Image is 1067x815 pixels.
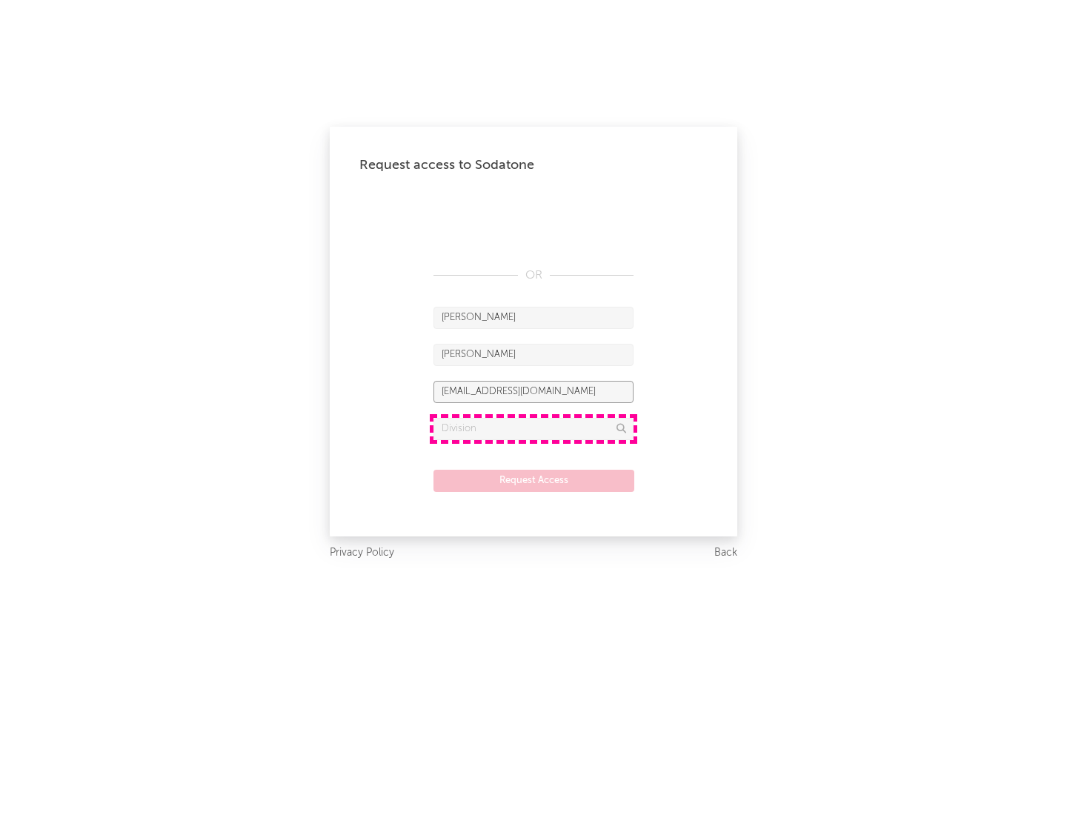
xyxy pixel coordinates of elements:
[433,344,634,366] input: Last Name
[433,470,634,492] button: Request Access
[433,267,634,285] div: OR
[330,544,394,562] a: Privacy Policy
[433,418,634,440] input: Division
[433,307,634,329] input: First Name
[359,156,708,174] div: Request access to Sodatone
[714,544,737,562] a: Back
[433,381,634,403] input: Email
